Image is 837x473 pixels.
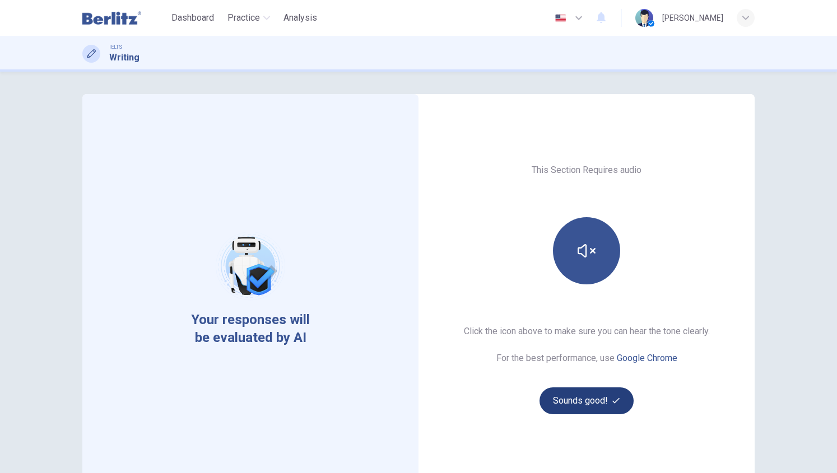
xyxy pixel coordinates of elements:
[82,7,167,29] a: Berlitz Latam logo
[109,51,139,64] h1: Writing
[662,11,723,25] div: [PERSON_NAME]
[279,8,322,28] button: Analysis
[554,14,568,22] img: en
[223,8,275,28] button: Practice
[82,7,141,29] img: Berlitz Latam logo
[496,352,677,365] h6: For the best performance, use
[109,43,122,51] span: IELTS
[635,9,653,27] img: Profile picture
[617,353,677,363] a: Google Chrome
[464,325,710,338] h6: Click the icon above to make sure you can hear the tone clearly.
[283,11,317,25] span: Analysis
[532,163,641,177] h6: This Section Requires audio
[171,11,214,25] span: Dashboard
[167,8,218,28] button: Dashboard
[540,387,634,414] button: Sounds good!
[183,311,319,346] span: Your responses will be evaluated by AI
[227,11,260,25] span: Practice
[215,231,286,302] img: robot icon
